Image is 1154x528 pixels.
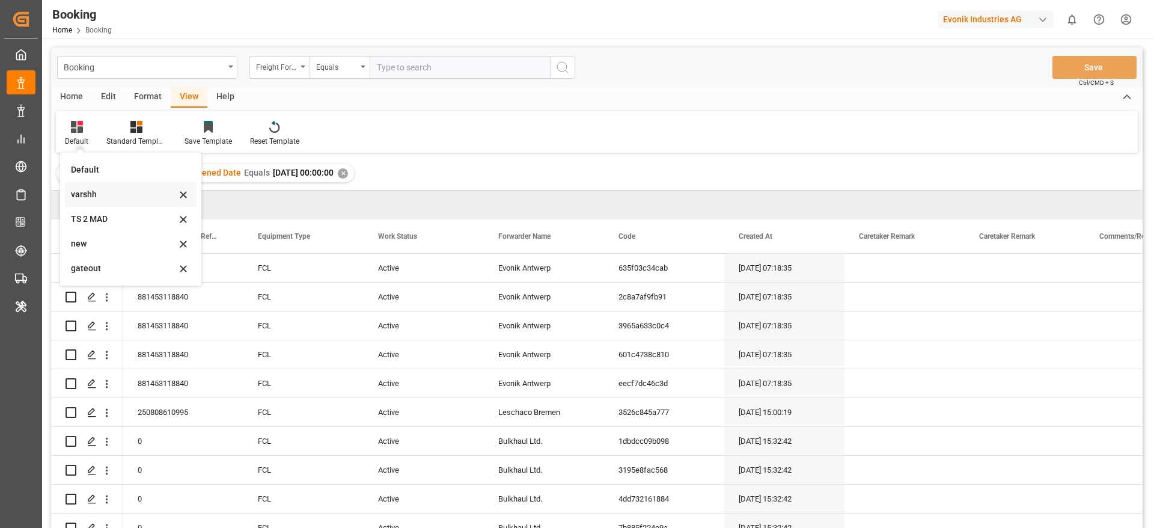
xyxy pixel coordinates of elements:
div: Press SPACE to select this row. [51,427,123,456]
div: Active [364,369,484,398]
div: FCL [243,312,364,340]
div: new [71,238,176,250]
div: Bulkhaul Ltd. [484,485,604,513]
div: [DATE] 15:32:42 [724,456,844,484]
span: Equipment Type [258,232,310,241]
button: Evonik Industries AG [938,8,1058,31]
div: [DATE] 07:18:35 [724,283,844,311]
div: FCL [243,427,364,455]
div: Help [207,87,243,108]
div: Save Template [185,136,232,147]
span: Caretaker Remark [979,232,1035,241]
div: Press SPACE to select this row. [51,312,123,340]
div: Press SPACE to select this row. [51,254,123,283]
div: [DATE] 15:32:42 [724,485,844,513]
div: 881453118840 [123,283,243,311]
div: Bulkhaul Ltd. [484,427,604,455]
span: Caretaker Remark [859,232,915,241]
div: Bulkhaul Ltd. [484,456,604,484]
div: 3965a633c0c4 [604,312,724,340]
div: Booking [52,5,112,23]
div: Press SPACE to select this row. [51,456,123,485]
div: Freight Forwarder's Reference No. [256,59,297,73]
div: View [171,87,207,108]
div: 4dd732161884 [604,485,724,513]
div: 3526c845a777 [604,398,724,426]
div: Active [364,283,484,311]
div: 0 [123,485,243,513]
div: [DATE] 07:18:35 [724,312,844,340]
div: Leschaco Bremen [484,398,604,426]
button: open menu [57,56,237,79]
div: FCL [243,485,364,513]
input: Type to search [370,56,550,79]
div: 0 [123,456,243,484]
div: 250808610995 [123,398,243,426]
div: 635f03c34cab [604,254,724,282]
div: [DATE] 15:00:19 [724,398,844,426]
div: Press SPACE to select this row. [51,340,123,369]
div: Active [364,254,484,282]
div: varshh [71,188,176,201]
div: Evonik Antwerp [484,254,604,282]
button: open menu [249,56,310,79]
div: Press SPACE to select this row. [51,369,123,398]
div: 2c8a7af9fb91 [604,283,724,311]
div: Evonik Antwerp [484,369,604,398]
div: Active [364,456,484,484]
span: Created At [739,232,772,241]
div: Standard Templates [106,136,166,147]
div: 0 [123,427,243,455]
div: Active [364,485,484,513]
div: 881453118840 [123,340,243,369]
div: Default [71,164,176,176]
div: [DATE] 07:18:35 [724,369,844,398]
div: Equals [316,59,357,73]
div: Evonik Antwerp [484,283,604,311]
div: Press SPACE to select this row. [51,485,123,514]
div: ✕ [338,168,348,179]
div: 3195e8fac568 [604,456,724,484]
div: FCL [243,398,364,426]
a: Home [52,26,72,34]
div: 601c4738c810 [604,340,724,369]
button: show 0 new notifications [1058,6,1085,33]
span: Equals [244,168,270,177]
div: [DATE] 07:18:35 [724,340,844,369]
button: search button [550,56,575,79]
div: Reset Template [250,136,299,147]
div: 1dbdcc09b098 [604,427,724,455]
span: Ctrl/CMD + S [1079,78,1114,87]
div: Active [364,427,484,455]
div: Press SPACE to select this row. [51,283,123,312]
span: Work Status [378,232,417,241]
div: Home [51,87,92,108]
span: Forwarder Name [498,232,551,241]
button: open menu [310,56,370,79]
div: Active [364,312,484,340]
button: Save [1052,56,1137,79]
div: 881453118840 [123,312,243,340]
span: [DATE] 00:00:00 [273,168,334,177]
span: Code [618,232,635,241]
div: Default [65,136,88,147]
div: Evonik Antwerp [484,312,604,340]
div: Active [364,340,484,369]
div: [DATE] 07:18:35 [724,254,844,282]
div: Format [125,87,171,108]
div: FCL [243,254,364,282]
div: Edit [92,87,125,108]
div: gateout [71,262,176,275]
div: Active [364,398,484,426]
div: 881453118840 [123,369,243,398]
div: Evonik Industries AG [938,11,1054,28]
div: Press SPACE to select this row. [51,398,123,427]
div: TS 2 MAD [71,213,176,226]
button: Help Center [1085,6,1113,33]
div: Evonik Antwerp [484,340,604,369]
div: Booking [64,59,224,74]
div: eecf7dc46c3d [604,369,724,398]
span: Last Opened Date [172,168,241,177]
div: FCL [243,369,364,398]
div: FCL [243,283,364,311]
